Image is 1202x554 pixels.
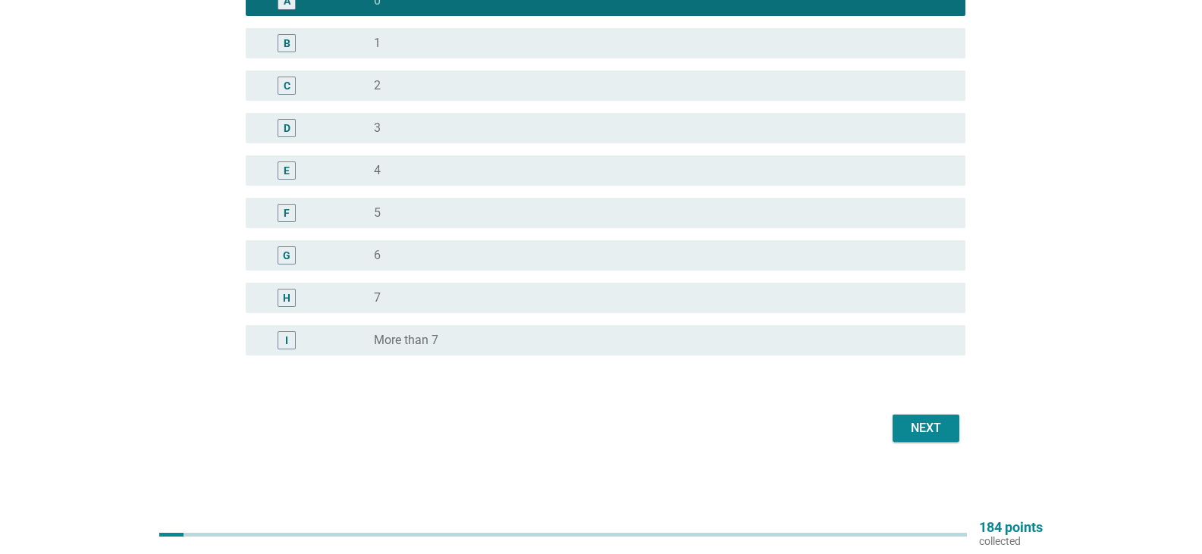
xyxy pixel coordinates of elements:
[284,163,290,179] div: E
[374,78,381,93] label: 2
[283,290,290,306] div: H
[374,248,381,263] label: 6
[284,121,290,136] div: D
[374,121,381,136] label: 3
[284,36,290,52] div: B
[374,290,381,305] label: 7
[893,415,959,442] button: Next
[284,205,290,221] div: F
[979,521,1043,534] p: 184 points
[905,419,947,437] div: Next
[283,248,290,264] div: G
[374,205,381,221] label: 5
[285,333,288,349] div: I
[374,333,438,348] label: More than 7
[284,78,290,94] div: C
[979,534,1043,548] p: collected
[374,163,381,178] label: 4
[374,36,381,51] label: 1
